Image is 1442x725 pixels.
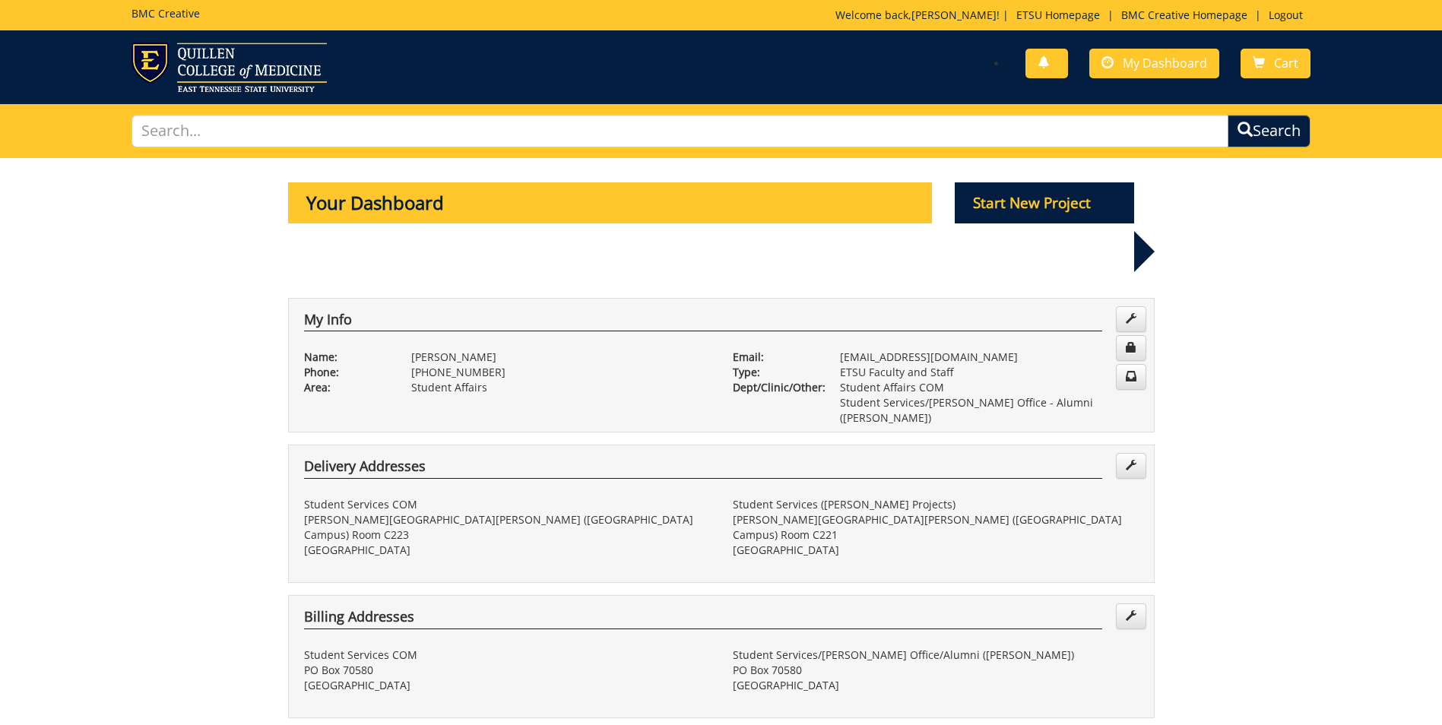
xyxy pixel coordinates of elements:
a: Cart [1241,49,1310,78]
p: Phone: [304,365,388,380]
p: [EMAIL_ADDRESS][DOMAIN_NAME] [840,350,1139,365]
a: BMC Creative Homepage [1114,8,1255,22]
a: Logout [1261,8,1310,22]
a: ETSU Homepage [1009,8,1108,22]
a: Edit Addresses [1116,603,1146,629]
a: Edit Addresses [1116,453,1146,479]
p: Type: [733,365,817,380]
p: [GEOGRAPHIC_DATA] [304,678,710,693]
a: Change Communication Preferences [1116,364,1146,390]
p: Welcome back, ! | | | [835,8,1310,23]
p: Student Affairs COM [840,380,1139,395]
p: Student Services COM [304,497,710,512]
p: Student Services ([PERSON_NAME] Projects) [733,497,1139,512]
p: [GEOGRAPHIC_DATA] [304,543,710,558]
p: Area: [304,380,388,395]
span: My Dashboard [1123,55,1207,71]
span: Cart [1274,55,1298,71]
h4: Delivery Addresses [304,459,1102,479]
img: ETSU logo [132,43,327,92]
p: Name: [304,350,388,365]
p: PO Box 70580 [733,663,1139,678]
p: Student Services/[PERSON_NAME] Office/Alumni ([PERSON_NAME]) [733,647,1139,663]
p: Start New Project [955,182,1134,223]
p: Your Dashboard [288,182,933,223]
p: ETSU Faculty and Staff [840,365,1139,380]
p: Student Services/[PERSON_NAME] Office - Alumni ([PERSON_NAME]) [840,395,1139,426]
h5: BMC Creative [132,8,200,19]
p: Email: [733,350,817,365]
p: [PERSON_NAME] [411,350,710,365]
a: Start New Project [955,197,1134,211]
h4: Billing Addresses [304,609,1102,629]
a: My Dashboard [1089,49,1219,78]
p: Student Affairs [411,380,710,395]
a: Edit Info [1116,306,1146,332]
input: Search... [132,115,1228,147]
p: Dept/Clinic/Other: [733,380,817,395]
button: Search [1228,115,1310,147]
p: [PERSON_NAME][GEOGRAPHIC_DATA][PERSON_NAME] ([GEOGRAPHIC_DATA] Campus) Room C221 [733,512,1139,543]
a: Change Password [1116,335,1146,361]
p: [GEOGRAPHIC_DATA] [733,678,1139,693]
p: [GEOGRAPHIC_DATA] [733,543,1139,558]
p: PO Box 70580 [304,663,710,678]
h4: My Info [304,312,1102,332]
a: [PERSON_NAME] [911,8,997,22]
p: [PERSON_NAME][GEOGRAPHIC_DATA][PERSON_NAME] ([GEOGRAPHIC_DATA] Campus) Room C223 [304,512,710,543]
p: [PHONE_NUMBER] [411,365,710,380]
p: Student Services COM [304,647,710,663]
